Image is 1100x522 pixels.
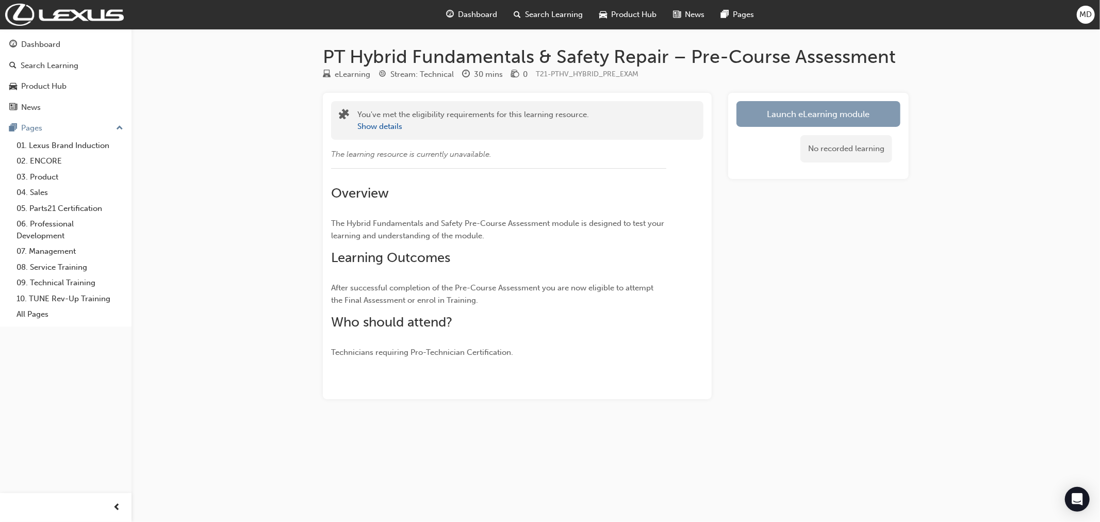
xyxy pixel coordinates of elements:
[511,68,528,81] div: Price
[4,119,127,138] button: Pages
[331,314,452,330] span: Who should attend?
[379,70,386,79] span: target-icon
[9,61,17,71] span: search-icon
[506,4,592,25] a: search-iconSearch Learning
[713,4,763,25] a: pages-iconPages
[458,9,498,21] span: Dashboard
[331,250,450,266] span: Learning Outcomes
[12,138,127,154] a: 01. Lexus Brand Induction
[592,4,665,25] a: car-iconProduct Hub
[21,60,78,72] div: Search Learning
[12,201,127,217] a: 05. Parts21 Certification
[736,101,900,127] a: Launch eLearning module
[331,150,491,159] span: The learning resource is currently unavailable.
[390,69,454,80] div: Stream: Technical
[9,82,17,91] span: car-icon
[12,169,127,185] a: 03. Product
[511,70,519,79] span: money-icon
[733,9,754,21] span: Pages
[21,80,67,92] div: Product Hub
[12,291,127,307] a: 10. TUNE Rev-Up Training
[526,9,583,21] span: Search Learning
[21,39,60,51] div: Dashboard
[721,8,729,21] span: pages-icon
[612,9,657,21] span: Product Hub
[357,109,589,132] div: You've met the eligibility requirements for this learning resource.
[600,8,608,21] span: car-icon
[4,35,127,54] a: Dashboard
[447,8,454,21] span: guage-icon
[665,4,713,25] a: news-iconNews
[357,121,402,133] button: Show details
[9,40,17,50] span: guage-icon
[1080,9,1092,21] span: MD
[12,185,127,201] a: 04. Sales
[323,70,331,79] span: learningResourceType_ELEARNING-icon
[462,68,503,81] div: Duration
[339,110,349,122] span: puzzle-icon
[4,98,127,117] a: News
[4,77,127,96] a: Product Hub
[474,69,503,80] div: 30 mins
[331,185,389,201] span: Overview
[323,68,370,81] div: Type
[331,348,513,357] span: Technicians requiring Pro-Technician Certification.
[9,124,17,133] span: pages-icon
[9,103,17,112] span: news-icon
[4,56,127,75] a: Search Learning
[12,153,127,169] a: 02. ENCORE
[113,501,121,514] span: prev-icon
[1077,6,1095,24] button: MD
[12,243,127,259] a: 07. Management
[335,69,370,80] div: eLearning
[12,259,127,275] a: 08. Service Training
[514,8,521,21] span: search-icon
[331,219,666,240] span: The Hybrid Fundamentals and Safety Pre-Course Assessment module is designed to test your learning...
[12,306,127,322] a: All Pages
[1065,487,1090,512] div: Open Intercom Messenger
[462,70,470,79] span: clock-icon
[12,275,127,291] a: 09. Technical Training
[21,102,41,113] div: News
[800,135,892,162] div: No recorded learning
[21,122,42,134] div: Pages
[12,216,127,243] a: 06. Professional Development
[379,68,454,81] div: Stream
[523,69,528,80] div: 0
[685,9,705,21] span: News
[5,4,124,26] img: Trak
[674,8,681,21] span: news-icon
[116,122,123,135] span: up-icon
[323,45,909,68] h1: PT Hybrid Fundamentals & Safety Repair – Pre-Course Assessment
[331,283,655,305] span: After successful completion of the Pre-Course Assessment you are now eligible to attempt the Fina...
[536,70,638,78] span: Learning resource code
[4,33,127,119] button: DashboardSearch LearningProduct HubNews
[438,4,506,25] a: guage-iconDashboard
